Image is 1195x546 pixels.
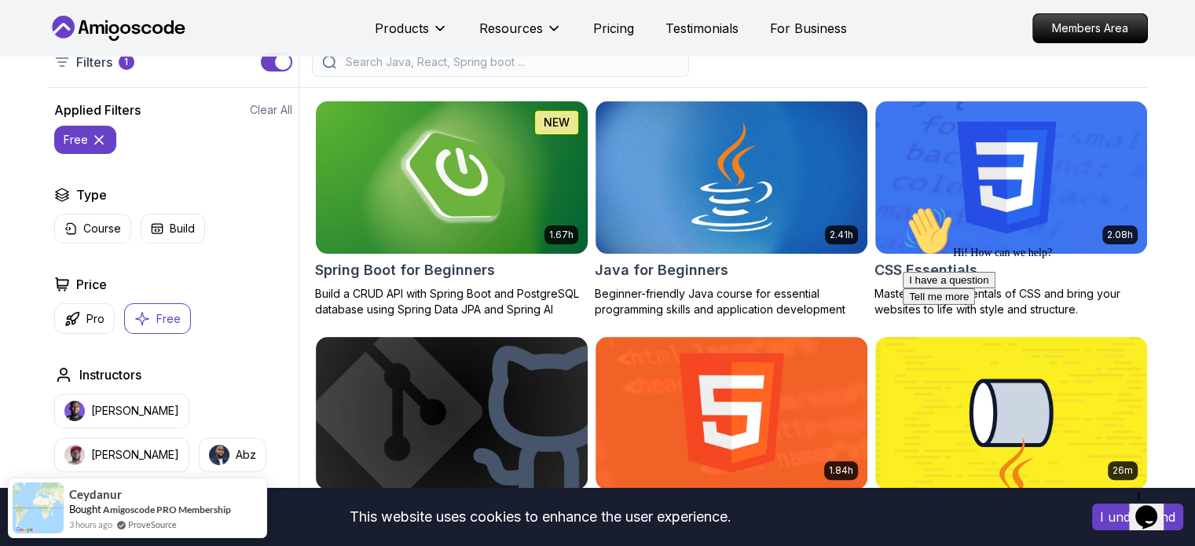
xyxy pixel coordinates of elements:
p: 2.41h [830,229,853,241]
p: Beginner-friendly Java course for essential programming skills and application development [595,286,868,317]
p: 1.67h [549,229,574,241]
p: [PERSON_NAME] [91,447,179,463]
p: Products [375,19,429,38]
a: CSS Essentials card2.08hCSS EssentialsMaster the fundamentals of CSS and bring your websites to l... [874,101,1148,317]
button: Clear All [250,102,292,118]
img: HTML Essentials card [596,337,867,489]
a: Git & GitHub Fundamentals cardGit & GitHub FundamentalsLearn the fundamentals of Git and GitHub. [315,336,588,537]
p: [PERSON_NAME] [91,403,179,419]
span: Hi! How can we help? [6,47,156,59]
img: Git & GitHub Fundamentals card [316,337,588,489]
a: Testimonials [665,19,739,38]
img: CSS Essentials card [875,101,1147,254]
button: Products [375,19,448,50]
p: Build [170,221,195,236]
h2: Type [76,185,107,204]
a: Members Area [1032,13,1148,43]
p: 1 [124,56,128,68]
button: Course [54,214,131,244]
a: Spring Boot for Beginners card1.67hNEWSpring Boot for BeginnersBuild a CRUD API with Spring Boot ... [315,101,588,317]
img: provesource social proof notification image [13,482,64,533]
button: Tell me more [6,89,79,105]
p: Filters [76,53,112,71]
a: For Business [770,19,847,38]
img: instructor img [209,445,229,465]
p: Build a CRUD API with Spring Boot and PostgreSQL database using Spring Data JPA and Spring AI [315,286,588,317]
iframe: chat widget [896,200,1179,475]
button: instructor img[PERSON_NAME] [54,394,189,428]
img: Java Streams Essentials card [875,337,1147,489]
p: Master the fundamentals of CSS and bring your websites to life with style and structure. [874,286,1148,317]
p: Course [83,221,121,236]
div: 👋Hi! How can we help?I have a questionTell me more [6,6,289,105]
p: Resources [479,19,543,38]
img: Spring Boot for Beginners card [309,97,594,257]
a: ProveSource [128,518,177,531]
span: Ceydanur [69,488,122,501]
h2: CSS Essentials [874,259,977,281]
p: 1.84h [829,464,853,477]
button: instructor img[PERSON_NAME] [54,438,189,472]
iframe: chat widget [1129,483,1179,530]
h2: Java for Beginners [595,259,728,281]
h2: Spring Boot for Beginners [315,259,495,281]
p: Free [156,311,181,327]
div: This website uses cookies to enhance the user experience. [12,500,1069,534]
button: instructor imgAbz [199,438,266,472]
input: Search Java, React, Spring boot ... [343,54,679,70]
p: NEW [544,115,570,130]
button: Pro [54,303,115,334]
button: Resources [479,19,562,50]
button: Build [141,214,205,244]
span: Bought [69,503,101,515]
p: Members Area [1033,14,1147,42]
img: instructor img [64,401,85,421]
span: 3 hours ago [69,518,112,531]
img: :wave: [6,6,57,57]
img: Java for Beginners card [596,101,867,254]
p: Abz [236,447,256,463]
h2: Instructors [79,365,141,384]
a: Java for Beginners card2.41hJava for BeginnersBeginner-friendly Java course for essential program... [595,101,868,317]
h2: Applied Filters [54,101,141,119]
h2: Price [76,275,107,294]
button: Accept cookies [1092,504,1183,530]
a: Amigoscode PRO Membership [103,504,231,515]
a: Pricing [593,19,634,38]
p: Pro [86,311,104,327]
img: instructor img [64,445,85,465]
p: free [64,132,88,148]
button: I have a question [6,72,99,89]
button: free [54,126,116,154]
button: Free [124,303,191,334]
